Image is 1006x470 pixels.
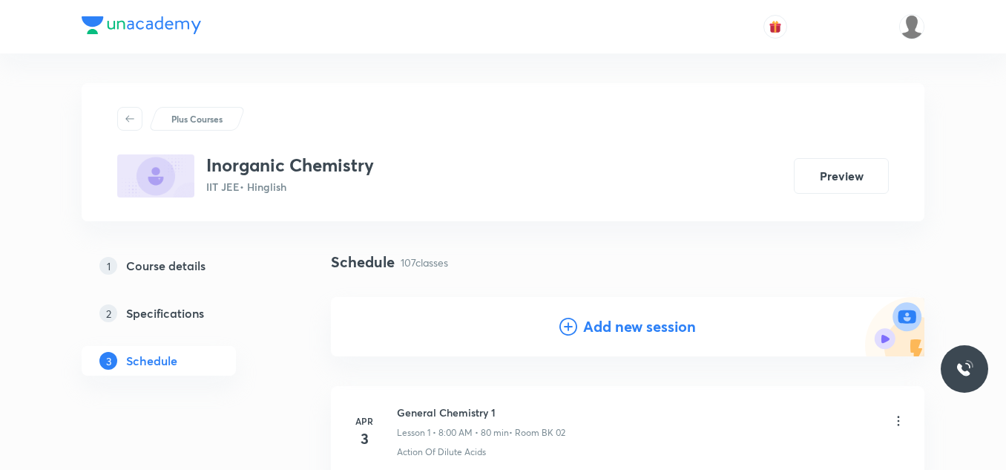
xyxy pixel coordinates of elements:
img: ttu [956,360,973,378]
p: 1 [99,257,117,275]
h5: Schedule [126,352,177,370]
img: Company Logo [82,16,201,34]
img: Add [865,297,924,356]
h4: Add new session [583,316,696,338]
p: 3 [99,352,117,370]
p: • Room BK 02 [509,426,565,440]
a: 2Specifications [82,298,283,328]
p: Action Of Dilute Acids [397,445,486,459]
h5: Course details [126,257,206,275]
h6: General Chemistry 1 [397,405,565,420]
h3: Inorganic Chemistry [206,154,374,176]
a: Company Logo [82,16,201,38]
h4: Schedule [331,251,395,273]
p: Plus Courses [171,112,223,125]
button: avatar [763,15,787,39]
h6: Apr [349,414,379,428]
h4: 3 [349,428,379,450]
p: Lesson 1 • 8:00 AM • 80 min [397,426,509,440]
img: Mukesh Gupta [899,14,924,39]
p: 107 classes [401,255,448,270]
a: 1Course details [82,251,283,281]
h5: Specifications [126,304,204,322]
img: EBE1039A-1D61-4957-ADA1-E02425ACC89C_plus.png [117,154,194,198]
img: avatar [769,20,782,33]
p: 2 [99,304,117,322]
p: IIT JEE • Hinglish [206,179,374,195]
button: Preview [794,158,889,194]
